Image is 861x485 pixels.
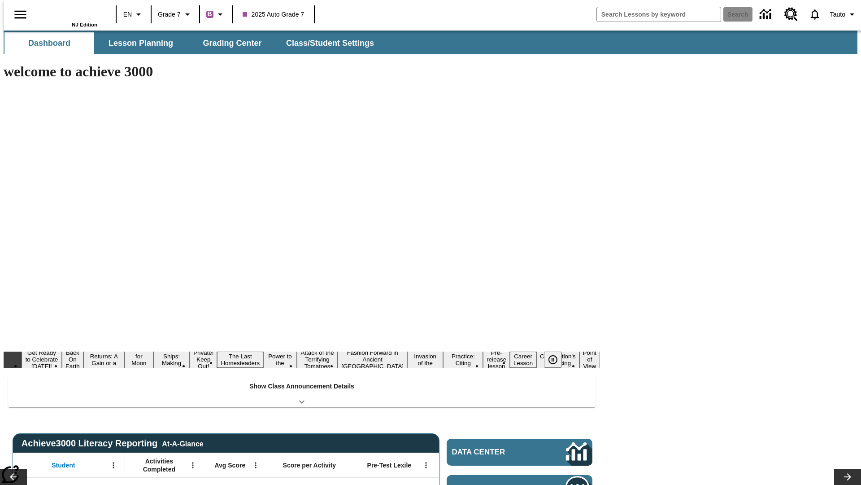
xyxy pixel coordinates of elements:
button: Slide 5 Cruise Ships: Making Waves [153,345,190,375]
span: Grade 7 [158,10,181,19]
button: Class/Student Settings [279,32,381,54]
div: Home [39,3,97,27]
a: Data Center [754,2,779,27]
span: Score per Activity [283,461,336,469]
p: Show Class Announcement Details [249,382,354,391]
button: Open Menu [419,459,433,472]
button: Slide 6 Private! Keep Out! [190,348,217,371]
button: Slide 9 Attack of the Terrifying Tomatoes [297,348,338,371]
span: Avg Score [214,461,245,469]
button: Slide 3 Free Returns: A Gain or a Drain? [83,345,125,375]
button: Slide 8 Solar Power to the People [263,345,297,375]
button: Open side menu [7,1,34,28]
div: At-A-Glance [162,438,203,448]
button: Boost Class color is purple. Change class color [203,6,229,22]
button: Profile/Settings [826,6,861,22]
button: Lesson carousel, Next [834,469,861,485]
span: Activities Completed [130,457,189,473]
button: Pause [544,352,562,368]
input: search field [597,7,721,22]
div: Show Class Announcement Details [8,376,596,407]
span: Achieve3000 Literacy Reporting [22,438,204,449]
div: SubNavbar [4,31,857,54]
div: SubNavbar [4,32,382,54]
span: Tauto [830,10,845,19]
span: NJ Edition [72,22,97,27]
a: Data Center [447,439,592,466]
button: Open Menu [249,459,262,472]
span: Student [52,461,75,469]
span: 2025 Auto Grade 7 [243,10,304,19]
button: Slide 7 The Last Homesteaders [217,352,263,368]
button: Slide 4 Time for Moon Rules? [125,345,153,375]
button: Slide 10 Fashion Forward in Ancient Rome [338,348,407,371]
span: Data Center [452,448,536,457]
button: Slide 2 Back On Earth [62,348,83,371]
button: Dashboard [4,32,94,54]
h1: welcome to achieve 3000 [4,63,600,80]
button: Slide 13 Pre-release lesson [483,348,510,371]
button: Open Menu [107,459,120,472]
button: Slide 12 Mixed Practice: Citing Evidence [443,345,483,375]
button: Slide 15 The Constitution's Balancing Act [536,345,579,375]
a: Resource Center, Will open in new tab [779,2,803,26]
button: Slide 16 Point of View [579,348,600,371]
button: Slide 11 The Invasion of the Free CD [407,345,443,375]
button: Grade: Grade 7, Select a grade [154,6,196,22]
button: Open Menu [186,459,200,472]
a: Home [39,4,97,22]
button: Lesson Planning [96,32,186,54]
button: Slide 1 Get Ready to Celebrate Juneteenth! [22,348,62,371]
a: Notifications [803,3,826,26]
span: B [208,9,212,20]
button: Slide 14 Career Lesson [510,352,536,368]
span: EN [123,10,132,19]
button: Language: EN, Select a language [119,6,148,22]
span: Pre-Test Lexile [367,461,412,469]
div: Pause [544,352,571,368]
button: Grading Center [187,32,277,54]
